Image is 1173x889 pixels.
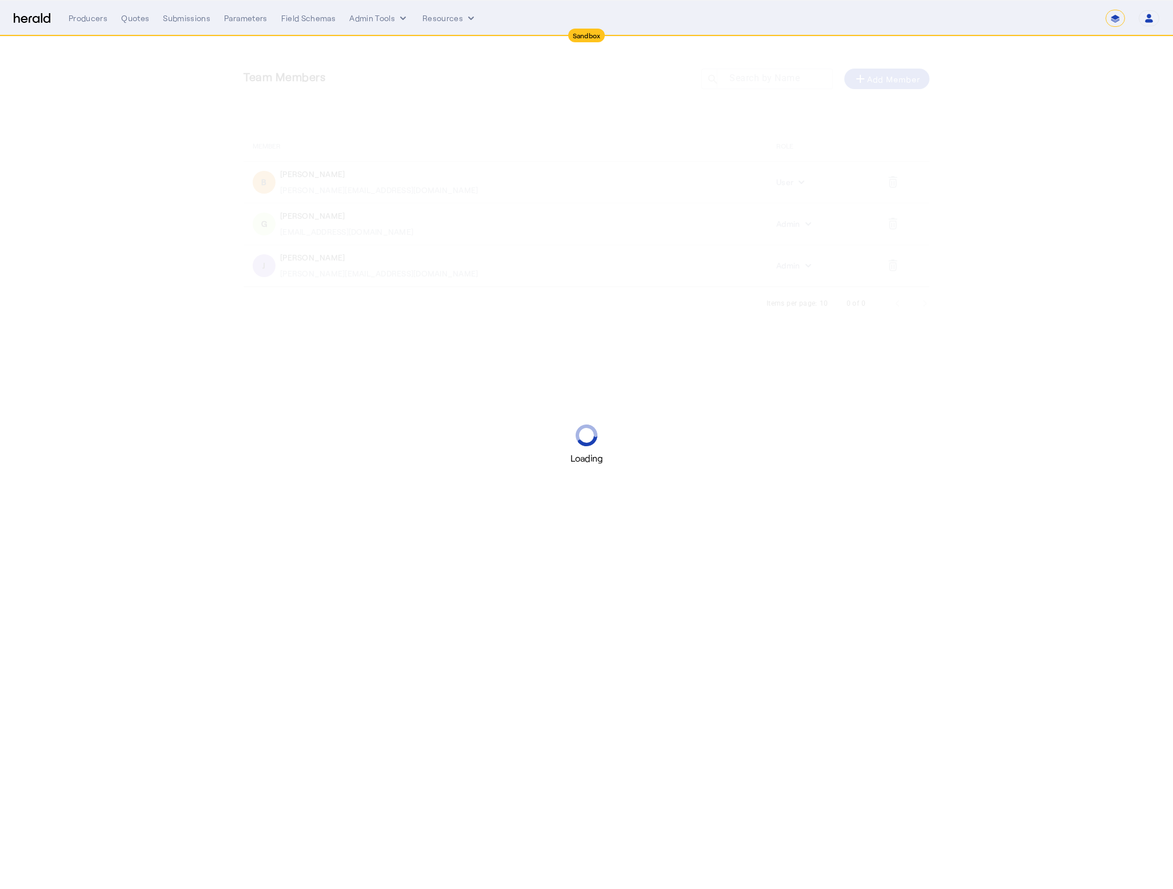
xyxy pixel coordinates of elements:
[281,13,336,24] div: Field Schemas
[14,13,50,24] img: Herald Logo
[422,13,477,24] button: Resources dropdown menu
[224,13,268,24] div: Parameters
[163,13,210,24] div: Submissions
[568,29,605,42] div: Sandbox
[121,13,149,24] div: Quotes
[349,13,409,24] button: internal dropdown menu
[69,13,107,24] div: Producers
